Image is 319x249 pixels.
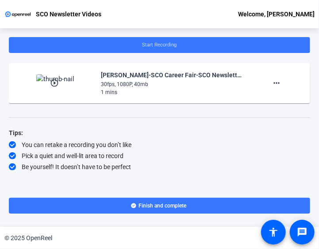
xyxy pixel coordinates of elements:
div: 1 mins [101,88,245,96]
button: Start Recording [9,37,310,53]
div: 30fps, 1080P, 40mb [101,80,245,88]
button: Finish and complete [9,198,310,214]
mat-icon: message [297,227,307,238]
span: Start Recording [142,42,177,48]
mat-icon: play_circle_outline [50,79,61,87]
div: Welcome, [PERSON_NAME] [238,9,315,19]
mat-icon: accessibility [268,227,279,238]
div: [PERSON_NAME]-SCO Career Fair-SCO Newsletter Videos-1755705773810-webcam [101,70,245,80]
span: Finish and complete [138,202,186,209]
div: Pick a quiet and well-lit area to record [9,151,310,160]
img: OpenReel logo [4,10,31,19]
div: Be yourself! It doesn’t have to be perfect [9,162,310,171]
div: You can retake a recording you don’t like [9,140,310,149]
div: Tips: [9,128,310,138]
img: thumb-nail [36,74,74,92]
mat-icon: more_horiz [272,78,282,88]
div: © 2025 OpenReel [4,234,52,243]
p: SCO Newsletter Videos [36,9,101,19]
